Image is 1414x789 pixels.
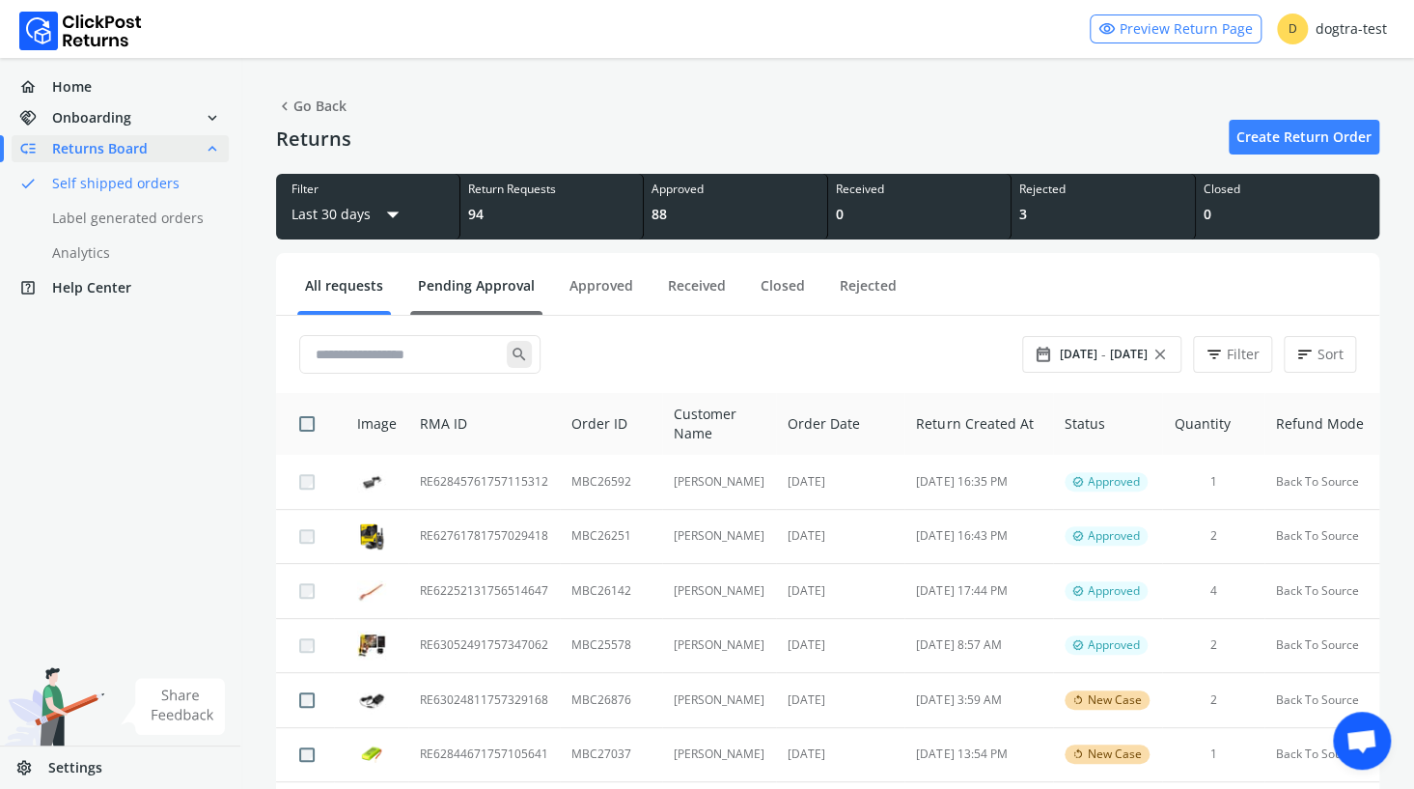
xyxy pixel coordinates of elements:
span: handshake [19,104,52,131]
th: Status [1053,393,1163,455]
a: Closed [753,276,813,310]
img: share feedback [121,678,226,735]
th: RMA ID [408,393,560,455]
span: settings [15,754,48,781]
span: Approved [1088,637,1140,653]
td: [DATE] 13:54 PM [904,727,1052,782]
div: dogtra-test [1277,14,1387,44]
span: D [1277,14,1308,44]
th: Image [334,393,408,455]
span: low_priority [19,135,52,162]
span: Home [52,77,92,97]
span: close [1151,341,1169,368]
td: Back To Source [1264,509,1379,564]
th: Customer Name [662,393,776,455]
span: Settings [48,758,102,777]
td: MBC25578 [560,618,662,673]
td: Back To Source [1264,673,1379,728]
a: homeHome [12,73,229,100]
div: 88 [652,205,819,224]
td: [PERSON_NAME] [662,455,776,509]
td: [DATE] 16:43 PM [904,509,1052,564]
a: Label generated orders [12,205,252,232]
span: verified [1072,637,1084,653]
td: RE63052491757347062 [408,618,560,673]
span: New Case [1088,747,1142,762]
span: date_range [1035,341,1052,368]
td: MBC26142 [560,564,662,619]
img: Logo [19,12,142,50]
td: 2 [1162,673,1263,728]
div: Received [836,182,1004,197]
button: sortSort [1284,336,1356,373]
a: Analytics [12,240,252,267]
td: [DATE] [776,564,904,619]
a: help_centerHelp Center [12,274,229,301]
button: Last 30 daysarrow_drop_down [291,197,407,232]
a: Create Return Order [1229,120,1379,155]
div: 94 [468,205,636,224]
span: rotate_left [1072,692,1084,708]
td: [DATE] [776,455,904,509]
td: Back To Source [1264,564,1379,619]
div: 0 [836,205,1004,224]
td: [DATE] [776,618,904,673]
td: [PERSON_NAME] [662,564,776,619]
td: [DATE] 8:57 AM [904,618,1052,673]
td: [DATE] [776,509,904,564]
span: chevron_left [276,93,293,120]
a: Pending Approval [410,276,542,310]
span: arrow_drop_down [378,197,407,232]
span: Approved [1088,474,1140,490]
a: visibilityPreview Return Page [1090,14,1262,43]
span: Approved [1088,528,1140,544]
td: MBC27037 [560,727,662,782]
span: - [1101,345,1106,364]
td: [DATE] 16:35 PM [904,455,1052,509]
td: [DATE] [776,727,904,782]
td: [PERSON_NAME] [662,509,776,564]
div: Filter [291,182,444,197]
img: row_image [357,471,386,493]
td: MBC26876 [560,673,662,728]
span: verified [1072,474,1084,490]
div: Approved [652,182,819,197]
th: Order Date [776,393,904,455]
span: help_center [19,274,52,301]
span: sort [1296,341,1314,368]
td: [DATE] 17:44 PM [904,564,1052,619]
span: expand_less [204,135,221,162]
th: Quantity [1162,393,1263,455]
span: home [19,73,52,100]
h4: Returns [276,127,351,151]
td: [PERSON_NAME] [662,673,776,728]
th: Order ID [560,393,662,455]
td: Back To Source [1264,727,1379,782]
span: New Case [1088,692,1142,708]
td: 1 [1162,727,1263,782]
div: Open chat [1333,712,1391,770]
td: [DATE] [776,673,904,728]
span: expand_more [204,104,221,131]
th: Return Created At [904,393,1052,455]
td: RE62252131756514647 [408,564,560,619]
td: [PERSON_NAME] [662,618,776,673]
span: rotate_left [1072,747,1084,762]
td: MBC26251 [560,509,662,564]
span: Onboarding [52,108,131,127]
a: Rejected [832,276,904,310]
th: Refund Mode [1264,393,1379,455]
span: verified [1072,528,1084,544]
img: row_image [357,580,386,603]
img: row_image [357,740,386,769]
td: RE62761781757029418 [408,509,560,564]
td: RE63024811757329168 [408,673,560,728]
a: Approved [562,276,641,310]
div: Closed [1204,182,1372,197]
span: Help Center [52,278,131,297]
img: row_image [357,521,386,550]
span: visibility [1098,15,1116,42]
td: Back To Source [1264,618,1379,673]
td: 1 [1162,455,1263,509]
span: Returns Board [52,139,148,158]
